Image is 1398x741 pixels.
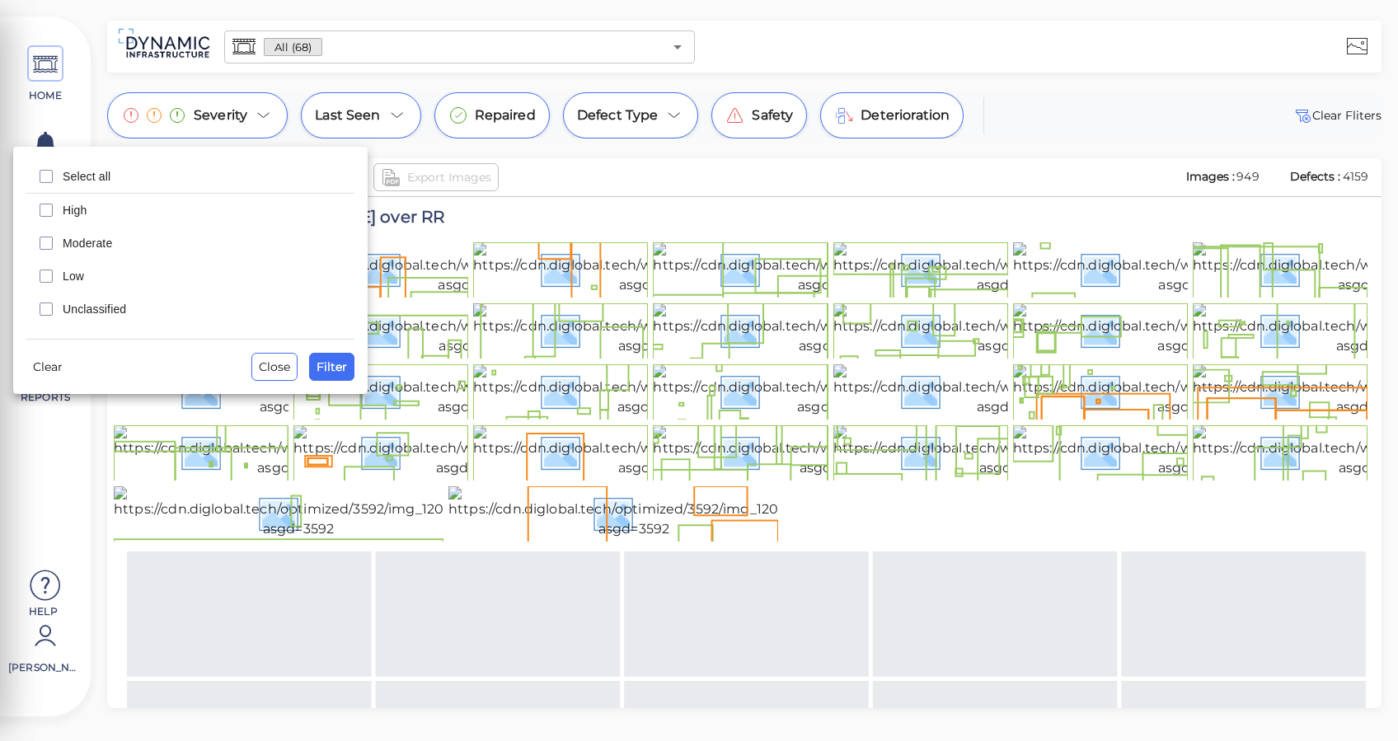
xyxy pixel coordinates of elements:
div: Select all [26,160,354,193]
span: Moderate [63,235,345,251]
button: Filter [309,353,354,381]
iframe: Chat [1328,667,1386,729]
div: Moderate [26,227,354,260]
span: Select all [63,168,345,185]
span: Clear [33,357,63,377]
span: Low [63,268,345,284]
div: Low [26,260,354,293]
span: High [63,202,345,218]
div: Unclassified [26,293,354,326]
button: Close [251,353,298,381]
span: Unclassified [63,301,345,317]
button: Clear [26,354,69,380]
div: High [26,194,354,227]
span: Close [259,357,290,377]
span: Filter [317,357,347,377]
